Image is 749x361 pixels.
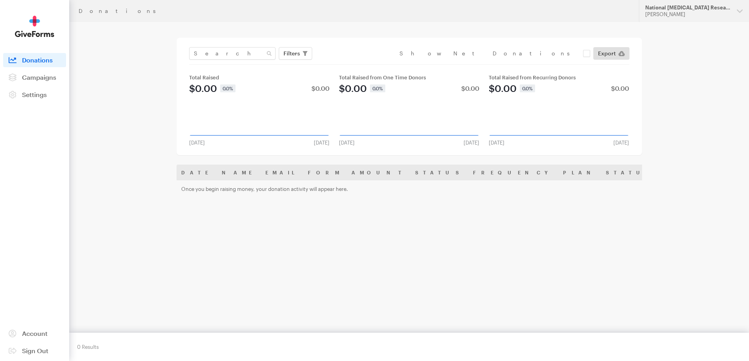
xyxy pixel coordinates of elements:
[22,330,48,337] span: Account
[22,56,53,64] span: Donations
[593,47,629,60] a: Export
[279,47,312,60] button: Filters
[15,16,54,37] img: GiveForms
[611,85,629,92] div: $0.00
[220,84,236,92] div: 0.0%
[339,84,367,93] div: $0.00
[645,11,731,18] div: [PERSON_NAME]
[311,85,329,92] div: $0.00
[217,165,261,180] th: Name
[3,326,66,341] a: Account
[334,139,359,146] div: [DATE]
[645,4,731,11] div: National [MEDICAL_DATA] Research
[22,347,48,354] span: Sign Out
[598,49,616,58] span: Export
[3,53,66,67] a: Donations
[22,73,56,81] span: Campaigns
[261,165,303,180] th: Email
[370,84,385,92] div: 0.0%
[189,47,276,60] input: Search Name & Email
[489,84,517,93] div: $0.00
[189,74,329,81] div: Total Raised
[339,74,479,81] div: Total Raised from One Time Donors
[520,84,535,92] div: 0.0%
[468,165,558,180] th: Frequency
[283,49,300,58] span: Filters
[461,85,479,92] div: $0.00
[184,139,210,146] div: [DATE]
[189,84,217,93] div: $0.00
[309,139,334,146] div: [DATE]
[3,88,66,102] a: Settings
[609,139,634,146] div: [DATE]
[303,165,347,180] th: Form
[3,70,66,84] a: Campaigns
[484,139,509,146] div: [DATE]
[459,139,484,146] div: [DATE]
[22,91,47,98] span: Settings
[410,165,468,180] th: Status
[177,165,217,180] th: Date
[558,165,659,180] th: Plan Status
[347,165,410,180] th: Amount
[77,341,99,353] div: 0 Results
[489,74,629,81] div: Total Raised from Recurring Donors
[3,344,66,358] a: Sign Out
